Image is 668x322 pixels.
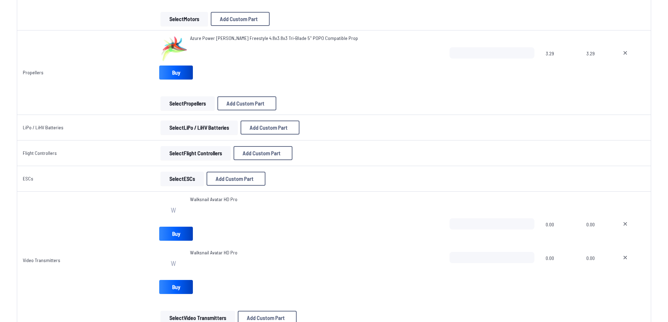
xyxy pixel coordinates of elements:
[216,176,254,181] span: Add Custom Part
[546,47,575,81] span: 3.29
[241,121,299,135] button: Add Custom Part
[586,252,605,286] span: 0.00
[250,125,288,130] span: Add Custom Part
[159,121,239,135] a: SelectLiPo / LiHV Batteries
[234,146,292,160] button: Add Custom Part
[586,218,605,252] span: 0.00
[161,146,231,160] button: SelectFlight Controllers
[23,150,57,156] a: Flight Controllers
[159,96,216,110] a: SelectPropellers
[227,101,264,106] span: Add Custom Part
[159,146,232,160] a: SelectFlight Controllers
[23,176,33,181] a: ESCs
[23,257,60,263] a: Video Transmitters
[586,47,605,81] span: 3.29
[159,12,209,26] a: SelectMotors
[159,172,205,186] a: SelectESCs
[161,12,208,26] button: SelectMotors
[220,16,258,22] span: Add Custom Part
[159,66,193,80] a: Buy
[161,121,238,135] button: SelectLiPo / LiHV Batteries
[23,69,43,75] a: Propellers
[217,96,276,110] button: Add Custom Part
[247,315,285,321] span: Add Custom Part
[159,280,193,294] a: Buy
[211,12,270,26] button: Add Custom Part
[207,172,265,186] button: Add Custom Part
[190,196,237,203] span: Walksnail Avatar HD Pro
[171,260,176,267] span: W
[190,35,358,41] span: Azure Power [PERSON_NAME] Freestyle 4.8x3.8x3 Tri-Blade 5" POPO Compatible Prop
[190,249,237,256] span: Walksnail Avatar HD Pro
[159,227,193,241] a: Buy
[546,252,575,286] span: 0.00
[159,35,187,63] img: image
[243,150,281,156] span: Add Custom Part
[546,218,575,252] span: 0.00
[171,206,176,213] span: W
[190,35,358,42] a: Azure Power [PERSON_NAME] Freestyle 4.8x3.8x3 Tri-Blade 5" POPO Compatible Prop
[161,96,215,110] button: SelectPropellers
[161,172,204,186] button: SelectESCs
[23,124,63,130] a: LiPo / LiHV Batteries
